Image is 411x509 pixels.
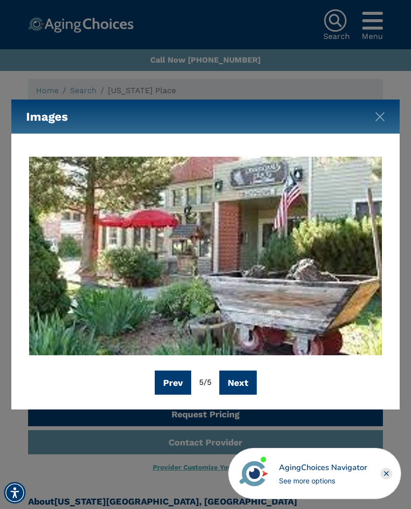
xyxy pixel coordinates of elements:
div: See more options [279,475,367,486]
img: f1429044-3dc5-48ff-86ab-5625c36e8bc5.jpg [29,157,382,355]
img: avatar [237,457,271,490]
button: Prev [155,371,191,395]
button: Close [375,110,385,120]
button: Next [219,371,257,395]
div: Accessibility Menu [4,482,26,504]
div: AgingChoices Navigator [279,462,367,474]
img: modal-close.svg [375,112,385,122]
h5: Images [26,100,68,134]
span: 5 / 5 [199,377,211,387]
div: Close [380,468,392,479]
